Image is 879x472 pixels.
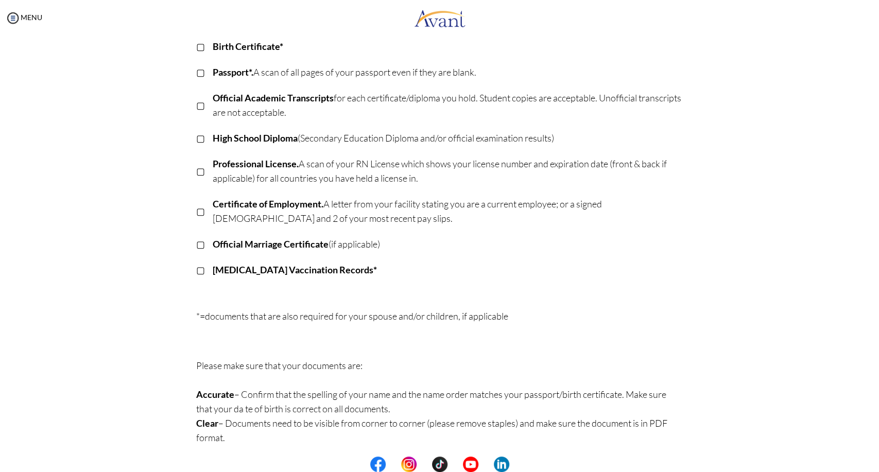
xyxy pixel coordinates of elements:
[213,197,683,225] p: A letter from your facility stating you are a current employee; or a signed [DEMOGRAPHIC_DATA] an...
[213,238,329,250] b: Official Marriage Certificate
[213,41,283,52] b: Birth Certificate*
[417,457,432,472] img: blank.png
[196,389,234,400] b: Accurate
[213,66,253,78] b: Passport*.
[196,204,205,218] p: ▢
[478,457,494,472] img: blank.png
[196,309,683,352] p: *=documents that are also required for your spouse and/or children, if applicable
[432,457,447,472] img: tt.png
[196,263,205,277] p: ▢
[5,10,21,26] img: icon-menu.png
[213,91,683,119] p: for each certificate/diploma you hold. Student copies are acceptable. Unofficial transcripts are ...
[213,131,683,145] p: (Secondary Education Diploma and/or official examination results)
[386,457,401,472] img: blank.png
[213,237,683,251] p: (if applicable)
[196,417,218,429] b: Clear
[213,156,683,185] p: A scan of your RN License which shows your license number and expiration date (front & back if ap...
[414,3,466,33] img: logo.png
[213,264,377,275] b: [MEDICAL_DATA] Vaccination Records*
[401,457,417,472] img: in.png
[213,92,334,103] b: Official Academic Transcripts
[213,198,323,209] b: Certificate of Employment.
[447,457,463,472] img: blank.png
[5,13,42,22] a: MENU
[196,164,205,178] p: ▢
[463,457,478,472] img: yt.png
[196,98,205,112] p: ▢
[494,457,509,472] img: li.png
[370,457,386,472] img: fb.png
[196,65,205,79] p: ▢
[196,39,205,54] p: ▢
[213,65,683,79] p: A scan of all pages of your passport even if they are blank.
[196,358,683,445] p: Please make sure that your documents are: – Confirm that the spelling of your name and the name o...
[213,158,299,169] b: Professional License.
[213,132,298,144] b: High School Diploma
[196,237,205,251] p: ▢
[196,131,205,145] p: ▢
